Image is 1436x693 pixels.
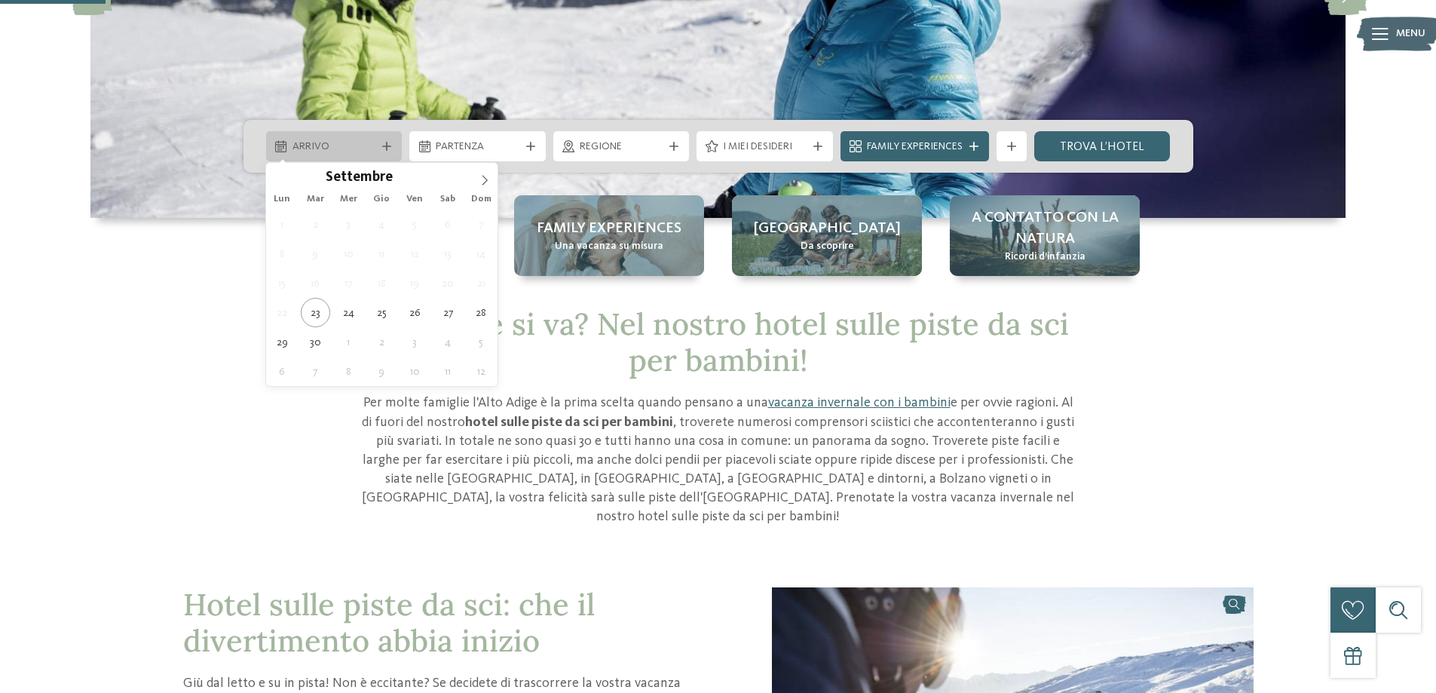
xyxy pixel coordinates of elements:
span: Settembre 29, 2025 [268,327,297,357]
span: Una vacanza su misura [555,239,663,254]
p: Per molte famiglie l'Alto Adige è la prima scelta quando pensano a una e per ovvie ragioni. Al di... [360,394,1076,526]
span: Ottobre 12, 2025 [467,357,496,386]
span: Arrivo [292,140,376,155]
span: Lun [266,195,299,204]
span: Ottobre 2, 2025 [367,327,397,357]
span: Hotel sulle piste da sci: che il divertimento abbia inizio [183,585,595,660]
span: Partenza [436,140,519,155]
span: Settembre 2, 2025 [301,210,330,239]
strong: hotel sulle piste da sci per bambini [465,415,673,429]
span: Ottobre 9, 2025 [367,357,397,386]
span: Settembre 25, 2025 [367,298,397,327]
span: Settembre 3, 2025 [334,210,363,239]
span: Settembre 1, 2025 [268,210,297,239]
span: Regione [580,140,663,155]
a: Hotel sulle piste da sci per bambini: divertimento senza confini [GEOGRAPHIC_DATA] Da scoprire [732,195,922,276]
span: Settembre 5, 2025 [400,210,430,239]
span: [GEOGRAPHIC_DATA] [754,218,901,239]
span: Settembre 22, 2025 [268,298,297,327]
span: Mer [332,195,365,204]
span: Ricordi d’infanzia [1005,250,1085,265]
span: Settembre 4, 2025 [367,210,397,239]
a: vacanza invernale con i bambini [768,396,951,409]
span: Ven [398,195,431,204]
span: Settembre 6, 2025 [433,210,463,239]
span: Ottobre 6, 2025 [268,357,297,386]
a: Hotel sulle piste da sci per bambini: divertimento senza confini A contatto con la natura Ricordi... [950,195,1140,276]
span: Settembre 11, 2025 [367,239,397,268]
span: Family experiences [537,218,681,239]
span: Settembre 19, 2025 [400,268,430,298]
span: Dom [464,195,498,204]
span: Settembre 12, 2025 [400,239,430,268]
span: I miei desideri [723,140,807,155]
span: Settembre 23, 2025 [301,298,330,327]
span: Da scoprire [801,239,854,254]
span: Settembre 18, 2025 [367,268,397,298]
span: Gio [365,195,398,204]
span: Settembre 30, 2025 [301,327,330,357]
a: Hotel sulle piste da sci per bambini: divertimento senza confini Family experiences Una vacanza s... [514,195,704,276]
span: Settembre 16, 2025 [301,268,330,298]
span: A contatto con la natura [965,207,1125,250]
span: Settembre 9, 2025 [301,239,330,268]
span: Settembre 10, 2025 [334,239,363,268]
input: Year [393,169,442,185]
span: Ottobre 5, 2025 [467,327,496,357]
span: Settembre 27, 2025 [433,298,463,327]
span: Dov’è che si va? Nel nostro hotel sulle piste da sci per bambini! [368,305,1069,379]
span: Mar [299,195,332,204]
span: Ottobre 10, 2025 [400,357,430,386]
span: Settembre 21, 2025 [467,268,496,298]
span: Ottobre 3, 2025 [400,327,430,357]
span: Ottobre 1, 2025 [334,327,363,357]
span: Settembre 15, 2025 [268,268,297,298]
span: Settembre 20, 2025 [433,268,463,298]
span: Settembre 17, 2025 [334,268,363,298]
span: Settembre 7, 2025 [467,210,496,239]
span: Ottobre 4, 2025 [433,327,463,357]
span: Settembre 14, 2025 [467,239,496,268]
span: Settembre 26, 2025 [400,298,430,327]
span: Ottobre 8, 2025 [334,357,363,386]
span: Settembre 28, 2025 [467,298,496,327]
span: Sab [431,195,464,204]
span: Family Experiences [867,140,963,155]
span: Settembre 24, 2025 [334,298,363,327]
a: trova l’hotel [1034,131,1171,161]
span: Ottobre 11, 2025 [433,357,463,386]
span: Settembre 8, 2025 [268,239,297,268]
span: Settembre 13, 2025 [433,239,463,268]
span: Ottobre 7, 2025 [301,357,330,386]
span: Settembre [326,171,393,186]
